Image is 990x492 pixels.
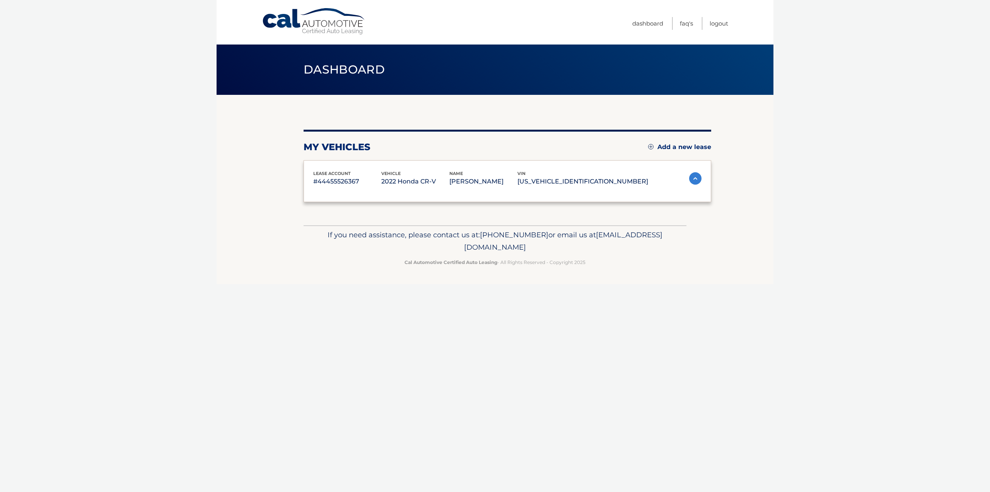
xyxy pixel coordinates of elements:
[304,141,370,153] h2: my vehicles
[632,17,663,30] a: Dashboard
[405,259,497,265] strong: Cal Automotive Certified Auto Leasing
[480,230,548,239] span: [PHONE_NUMBER]
[449,176,517,187] p: [PERSON_NAME]
[381,176,449,187] p: 2022 Honda CR-V
[304,62,385,77] span: Dashboard
[464,230,662,252] span: [EMAIL_ADDRESS][DOMAIN_NAME]
[517,176,648,187] p: [US_VEHICLE_IDENTIFICATION_NUMBER]
[262,8,366,35] a: Cal Automotive
[309,258,681,266] p: - All Rights Reserved - Copyright 2025
[648,144,654,149] img: add.svg
[689,172,702,185] img: accordion-active.svg
[313,171,351,176] span: lease account
[309,229,681,254] p: If you need assistance, please contact us at: or email us at
[648,143,711,151] a: Add a new lease
[449,171,463,176] span: name
[517,171,526,176] span: vin
[680,17,693,30] a: FAQ's
[710,17,728,30] a: Logout
[313,176,381,187] p: #44455526367
[381,171,401,176] span: vehicle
